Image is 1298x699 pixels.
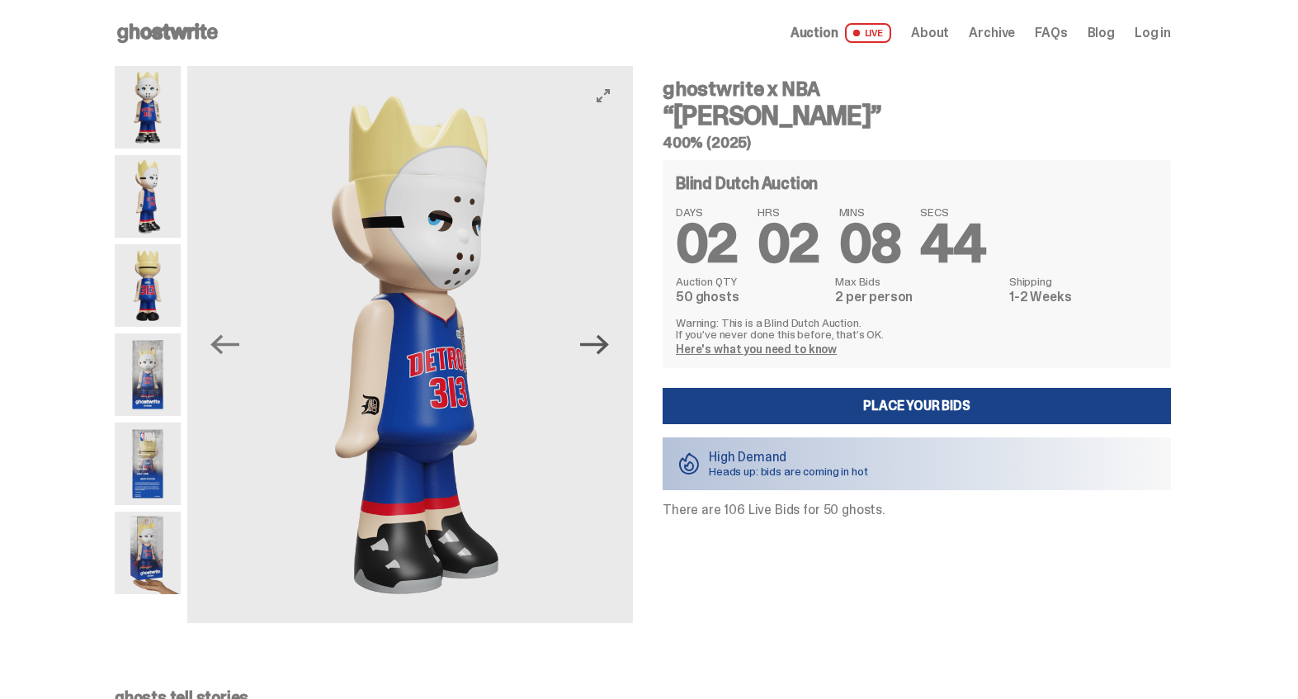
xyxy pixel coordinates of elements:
[969,26,1015,40] a: Archive
[791,23,891,43] a: Auction LIVE
[835,290,999,304] dd: 2 per person
[676,210,738,278] span: 02
[911,26,949,40] a: About
[115,66,181,149] img: Copy%20of%20Eminem_NBA_400_1.png
[676,290,825,304] dd: 50 ghosts
[577,327,613,363] button: Next
[593,86,613,106] button: View full-screen
[676,317,1158,340] p: Warning: This is a Blind Dutch Auction. If you’ve never done this before, that’s OK.
[709,465,868,477] p: Heads up: bids are coming in hot
[1135,26,1171,40] a: Log in
[115,512,181,594] img: eminem%20scale.png
[192,66,638,623] img: Copy%20of%20Eminem_NBA_400_3.png
[115,155,181,238] img: Copy%20of%20Eminem_NBA_400_3.png
[663,102,1171,129] h3: “[PERSON_NAME]”
[663,503,1171,517] p: There are 106 Live Bids for 50 ghosts.
[839,206,901,218] span: MINS
[207,327,243,363] button: Previous
[676,276,825,287] dt: Auction QTY
[709,451,868,464] p: High Demand
[835,276,999,287] dt: Max Bids
[663,388,1171,424] a: Place your Bids
[663,135,1171,150] h5: 400% (2025)
[758,206,819,218] span: HRS
[663,79,1171,99] h4: ghostwrite x NBA
[920,206,985,218] span: SECS
[676,206,738,218] span: DAYS
[1009,276,1158,287] dt: Shipping
[791,26,838,40] span: Auction
[1009,290,1158,304] dd: 1-2 Weeks
[1088,26,1115,40] a: Blog
[115,333,181,416] img: Eminem_NBA_400_12.png
[845,23,892,43] span: LIVE
[676,175,818,191] h4: Blind Dutch Auction
[115,423,181,505] img: Eminem_NBA_400_13.png
[115,244,181,327] img: Copy%20of%20Eminem_NBA_400_6.png
[676,342,837,357] a: Here's what you need to know
[839,210,901,278] span: 08
[920,210,985,278] span: 44
[1035,26,1067,40] a: FAQs
[758,210,819,278] span: 02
